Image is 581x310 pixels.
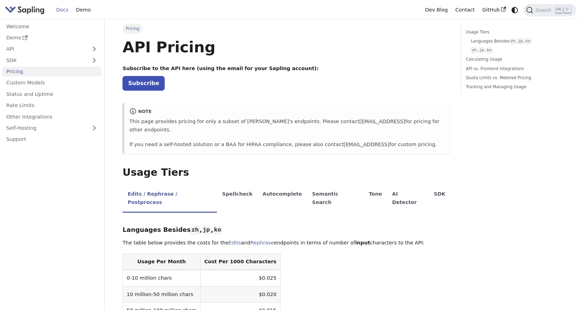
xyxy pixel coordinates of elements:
[2,78,101,88] a: Custom Models
[87,44,101,54] button: Expand sidebar category 'API'
[486,47,492,53] code: ko
[466,66,560,72] a: API vs. Frontend Integrations
[122,185,217,213] li: Edits / Rephrase / Postprocess
[2,134,101,144] a: Support
[2,55,87,65] a: SDK
[387,185,429,213] li: AI Detector
[217,185,258,213] li: Spellcheck
[466,56,560,63] a: Calculating Usage
[52,5,72,15] a: Docs
[2,21,101,31] a: Welcome
[122,166,450,179] h2: Usage Tiers
[5,5,47,15] a: Sapling.ai
[72,5,95,15] a: Demo
[5,5,45,15] img: Sapling.ai
[122,38,450,56] h1: API Pricing
[359,119,405,124] a: [EMAIL_ADDRESS]
[250,240,274,245] a: Rephrase
[471,47,558,54] a: zh,jp,ko
[200,286,280,302] td: $0.020
[258,185,307,213] li: Autocomplete
[307,185,364,213] li: Semantic Search
[510,38,516,44] code: zh
[344,142,389,147] a: [EMAIL_ADDRESS]
[471,47,477,53] code: zh
[129,108,446,116] div: note
[533,7,556,13] span: Search
[2,100,101,111] a: Rate Limits
[202,226,211,234] code: jp
[466,84,560,90] a: Tracking and Managing Usage
[478,5,509,15] a: GitHub
[123,286,200,302] td: 10 million-50 million chars
[2,44,87,54] a: API
[87,55,101,65] button: Expand sidebar category 'SDK'
[129,118,446,134] p: This page provides pricing for only a subset of [PERSON_NAME]'s endpoints. Please contact for pri...
[200,270,280,286] td: $0.025
[122,24,142,33] span: Pricing
[466,75,560,81] a: Quota Limits vs. Metered Pricing
[429,185,450,213] li: SDK
[129,141,446,149] p: If you need a self-hosted solution or a BAA for HIPAA compliance, please also contact for custom ...
[2,67,101,77] a: Pricing
[213,226,222,234] code: ko
[122,226,450,234] h3: Languages Besides , ,
[122,66,319,71] strong: Subscribe to the API here (using the email for your Sapling account):
[123,254,200,270] th: Usage Per Month
[478,47,485,53] code: jp
[510,5,520,15] button: Switch between dark and light mode (currently system mode)
[229,240,241,245] a: Edits
[466,29,560,36] a: Usage Tiers
[525,38,531,44] code: ko
[2,112,101,122] a: Other Integrations
[191,226,199,234] code: zh
[122,76,165,90] a: Subscribe
[523,4,576,16] button: Search (Ctrl+K)
[364,185,387,213] li: Tone
[517,38,523,44] code: jp
[200,254,280,270] th: Cost Per 1000 Characters
[355,240,370,245] strong: input
[452,5,479,15] a: Contact
[122,239,450,247] p: The table below provides the costs for the and endpoints in terms of number of characters to the ...
[421,5,451,15] a: Dev Blog
[2,123,101,133] a: Self-Hosting
[471,38,558,45] a: Languages Besideszh,jp,ko
[2,89,101,99] a: Status and Uptime
[123,270,200,286] td: 0-10 million chars
[564,7,571,13] kbd: K
[122,24,450,33] nav: Breadcrumbs
[2,33,101,43] a: Demo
